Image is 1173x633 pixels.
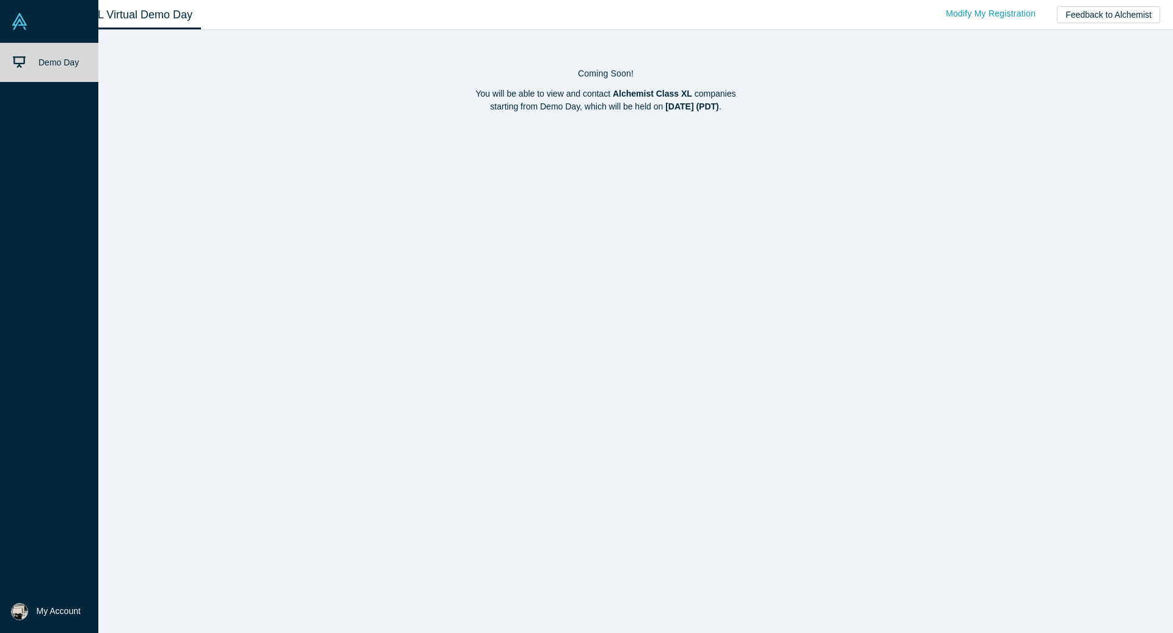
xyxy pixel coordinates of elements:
[51,68,1160,79] h4: Coming Soon!
[37,605,81,618] span: My Account
[51,1,201,29] a: Class XL Virtual Demo Day
[11,13,28,30] img: Alchemist Vault Logo
[38,57,79,67] span: Demo Day
[613,89,692,98] strong: Alchemist Class XL
[933,3,1048,24] a: Modify My Registration
[51,87,1160,113] p: You will be able to view and contact companies starting from Demo Day, which will be held on .
[665,102,719,111] strong: [DATE] (PDT)
[11,603,28,620] img: Rahul Basu FRSA's Account
[11,603,81,620] button: My Account
[1057,6,1160,23] button: Feedback to Alchemist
